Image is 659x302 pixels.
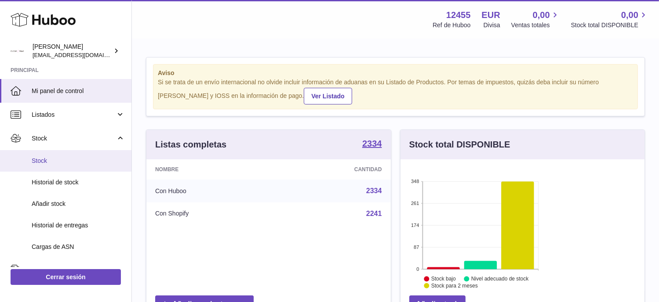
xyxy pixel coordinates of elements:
[11,269,121,285] a: Cerrar sesión
[32,134,116,143] span: Stock
[511,9,560,29] a: 0,00 Ventas totales
[621,9,638,21] span: 0,00
[411,201,419,206] text: 261
[32,111,116,119] span: Listados
[32,200,125,208] span: Añadir stock
[362,139,382,148] strong: 2334
[533,9,550,21] span: 0,00
[366,210,382,217] a: 2241
[32,178,125,187] span: Historial de stock
[431,283,477,289] text: Stock para 2 meses
[471,276,529,282] text: Nivel adecuado de stock
[32,265,116,273] span: Ventas
[446,9,471,21] strong: 12455
[411,223,419,228] text: 174
[571,21,648,29] span: Stock total DISPONIBLE
[276,159,391,180] th: Cantidad
[146,180,276,202] td: Con Huboo
[416,266,419,272] text: 0
[484,21,500,29] div: Divisa
[511,21,560,29] span: Ventas totales
[158,69,633,77] strong: Aviso
[155,139,226,151] h3: Listas completas
[482,9,500,21] strong: EUR
[33,51,129,58] span: [EMAIL_ADDRESS][DOMAIN_NAME]
[146,159,276,180] th: Nombre
[32,157,125,165] span: Stock
[411,179,419,184] text: 348
[304,88,352,104] a: Ver Listado
[33,43,112,59] div: [PERSON_NAME]
[414,244,419,250] text: 87
[431,276,455,282] text: Stock bajo
[146,202,276,225] td: Con Shopify
[32,221,125,230] span: Historial de entregas
[32,87,125,95] span: Mi panel de control
[571,9,648,29] a: 0,00 Stock total DISPONIBLE
[32,243,125,251] span: Cargas de ASN
[433,21,470,29] div: Ref de Huboo
[362,139,382,150] a: 2334
[11,44,24,58] img: pedidos@glowrias.com
[158,78,633,104] div: Si se trata de un envío internacional no olvide incluir información de aduanas en su Listado de P...
[409,139,510,151] h3: Stock total DISPONIBLE
[366,187,382,194] a: 2334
